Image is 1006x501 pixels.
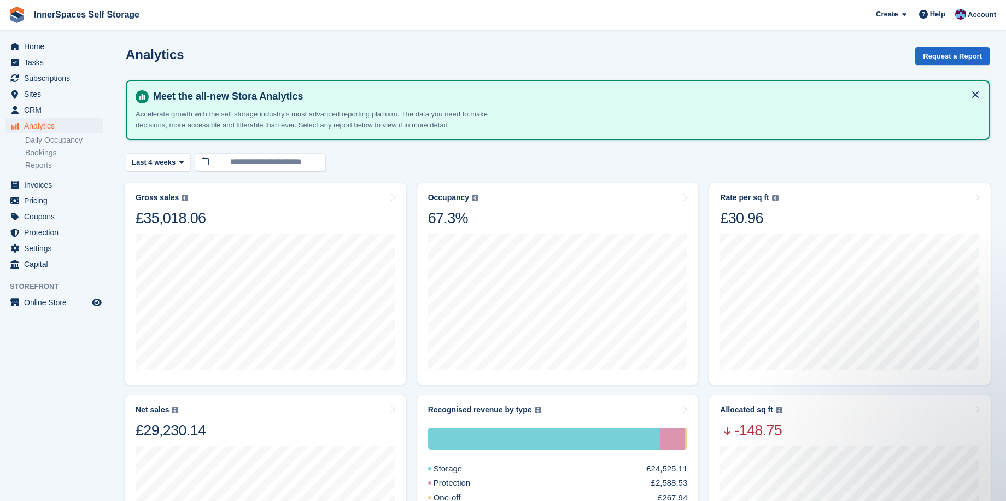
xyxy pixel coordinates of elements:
[182,195,188,201] img: icon-info-grey-7440780725fd019a000dd9b08b2336e03edf1995a4989e88bcd33f0948082b44.svg
[25,160,103,171] a: Reports
[24,71,90,86] span: Subscriptions
[720,209,778,228] div: £30.96
[126,47,184,62] h2: Analytics
[24,55,90,70] span: Tasks
[772,195,779,201] img: icon-info-grey-7440780725fd019a000dd9b08b2336e03edf1995a4989e88bcd33f0948082b44.svg
[24,241,90,256] span: Settings
[126,153,190,171] button: Last 4 weeks
[24,257,90,272] span: Capital
[30,5,144,24] a: InnerSpaces Self Storage
[930,9,945,20] span: Help
[428,463,489,475] div: Storage
[685,428,688,450] div: One-off
[5,257,103,272] a: menu
[24,209,90,224] span: Coupons
[472,195,478,201] img: icon-info-grey-7440780725fd019a000dd9b08b2336e03edf1995a4989e88bcd33f0948082b44.svg
[915,47,990,65] button: Request a Report
[955,9,966,20] img: Paul Allo
[24,39,90,54] span: Home
[428,405,532,415] div: Recognised revenue by type
[132,157,176,168] span: Last 4 weeks
[5,102,103,118] a: menu
[428,477,497,490] div: Protection
[720,405,773,415] div: Allocated sq ft
[535,407,541,413] img: icon-info-grey-7440780725fd019a000dd9b08b2336e03edf1995a4989e88bcd33f0948082b44.svg
[5,71,103,86] a: menu
[5,295,103,310] a: menu
[428,193,469,202] div: Occupancy
[24,193,90,208] span: Pricing
[5,55,103,70] a: menu
[24,295,90,310] span: Online Store
[136,109,518,130] p: Accelerate growth with the self storage industry's most advanced reporting platform. The data you...
[24,102,90,118] span: CRM
[25,135,103,145] a: Daily Occupancy
[720,421,782,440] span: -148.75
[24,118,90,133] span: Analytics
[136,405,169,415] div: Net sales
[5,177,103,193] a: menu
[136,421,206,440] div: £29,230.14
[428,428,660,450] div: Storage
[5,193,103,208] a: menu
[136,193,179,202] div: Gross sales
[24,86,90,102] span: Sites
[24,177,90,193] span: Invoices
[5,39,103,54] a: menu
[9,7,25,23] img: stora-icon-8386f47178a22dfd0bd8f6a31ec36ba5ce8667c1dd55bd0f319d3a0aa187defe.svg
[720,193,769,202] div: Rate per sq ft
[10,281,109,292] span: Storefront
[5,118,103,133] a: menu
[876,9,898,20] span: Create
[136,209,206,228] div: £35,018.06
[428,209,478,228] div: 67.3%
[646,463,687,475] div: £24,525.11
[660,428,685,450] div: Protection
[90,296,103,309] a: Preview store
[5,225,103,240] a: menu
[776,407,782,413] img: icon-info-grey-7440780725fd019a000dd9b08b2336e03edf1995a4989e88bcd33f0948082b44.svg
[24,225,90,240] span: Protection
[5,241,103,256] a: menu
[149,90,980,103] h4: Meet the all-new Stora Analytics
[651,477,688,490] div: £2,588.53
[5,209,103,224] a: menu
[25,148,103,158] a: Bookings
[172,407,178,413] img: icon-info-grey-7440780725fd019a000dd9b08b2336e03edf1995a4989e88bcd33f0948082b44.svg
[968,9,996,20] span: Account
[5,86,103,102] a: menu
